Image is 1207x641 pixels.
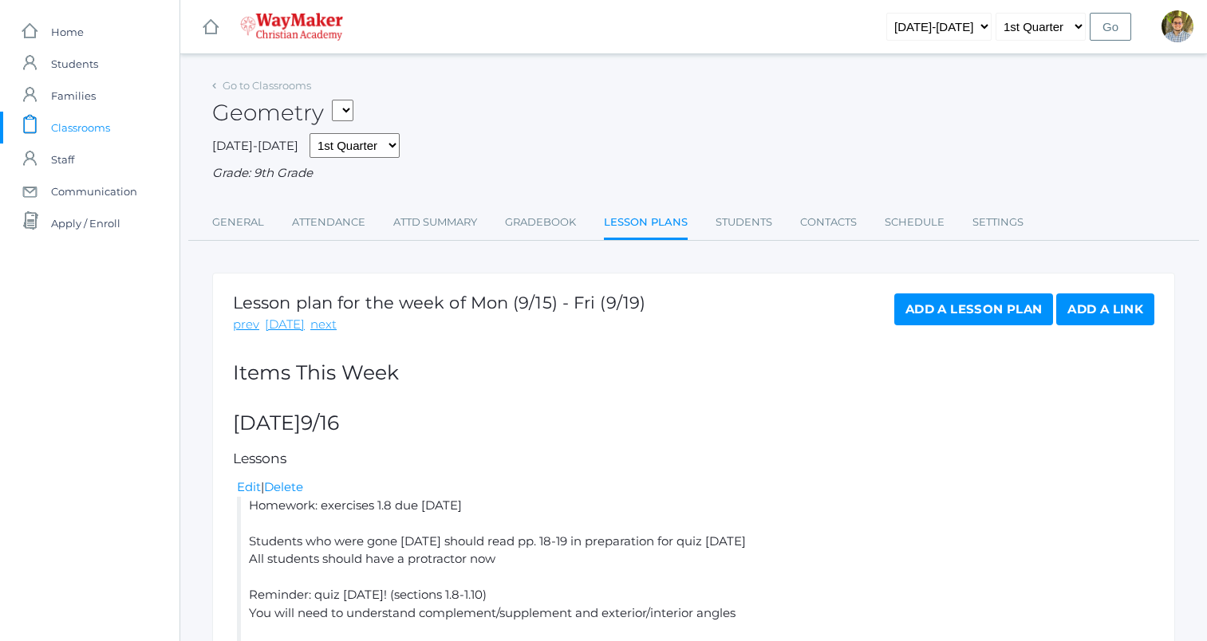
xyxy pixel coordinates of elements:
[51,144,74,175] span: Staff
[292,206,365,238] a: Attendance
[233,451,1154,466] h5: Lessons
[212,138,298,153] span: [DATE]-[DATE]
[51,48,98,80] span: Students
[212,164,1175,183] div: Grade: 9th Grade
[1090,13,1131,41] input: Go
[212,206,264,238] a: General
[301,411,339,435] span: 9/16
[885,206,945,238] a: Schedule
[233,293,645,312] h1: Lesson plan for the week of Mon (9/15) - Fri (9/19)
[51,112,110,144] span: Classrooms
[237,478,1154,497] div: |
[51,175,137,207] span: Communication
[233,316,259,334] a: prev
[51,207,120,239] span: Apply / Enroll
[800,206,857,238] a: Contacts
[393,206,477,238] a: Attd Summary
[237,479,261,494] a: Edit
[310,316,337,334] a: next
[212,100,353,125] h2: Geometry
[264,479,303,494] a: Delete
[223,79,311,92] a: Go to Classrooms
[1162,10,1193,42] div: Kylen Braileanu
[716,206,772,238] a: Students
[972,206,1024,238] a: Settings
[240,13,343,41] img: waymaker-logo-stack-white-1602f2b1af18da31a5905e9982d058868370996dac5278e84edea6dabf9a3315.png
[51,16,84,48] span: Home
[505,206,576,238] a: Gradebook
[265,316,305,334] a: [DATE]
[894,293,1053,325] a: Add a Lesson Plan
[51,80,96,112] span: Families
[233,362,1154,384] h2: Items This Week
[233,412,1154,435] h2: [DATE]
[1056,293,1154,325] a: Add a Link
[604,206,688,241] a: Lesson Plans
